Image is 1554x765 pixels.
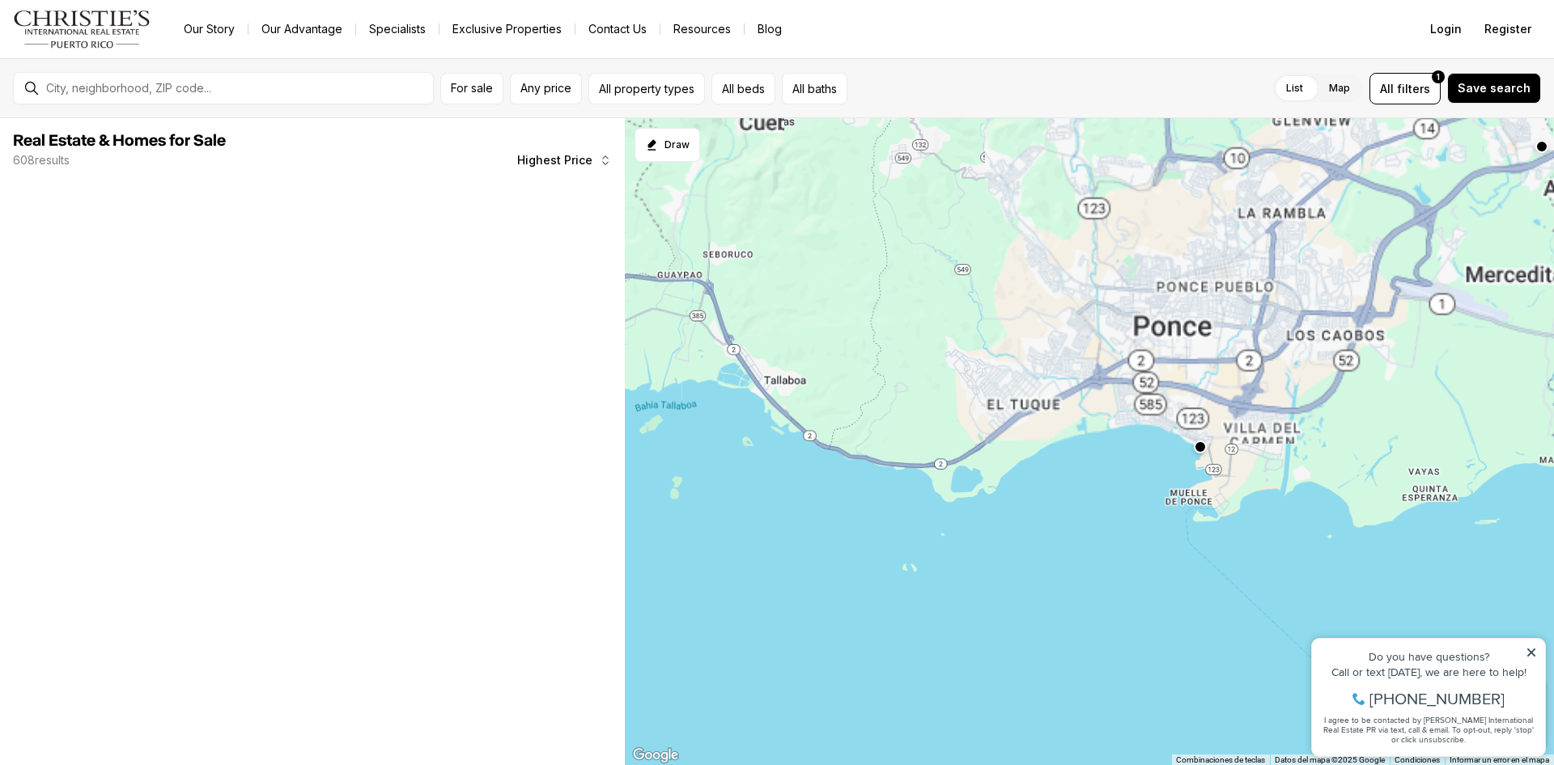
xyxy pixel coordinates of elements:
div: Call or text [DATE], we are here to help! [17,52,234,63]
button: Any price [510,73,582,104]
span: [PHONE_NUMBER] [66,76,202,92]
a: Our Story [171,18,248,40]
button: All property types [588,73,705,104]
button: Save search [1447,73,1541,104]
a: Specialists [356,18,439,40]
label: Map [1316,74,1363,103]
span: 1 [1437,70,1440,83]
a: Resources [660,18,744,40]
button: Allfilters1 [1369,73,1441,104]
span: Login [1430,23,1462,36]
img: logo [13,10,151,49]
span: filters [1397,80,1430,97]
span: I agree to be contacted by [PERSON_NAME] International Real Estate PR via text, call & email. To ... [20,100,231,130]
span: For sale [451,82,493,95]
button: Highest Price [507,144,622,176]
button: All beds [711,73,775,104]
button: Contact Us [575,18,660,40]
a: Exclusive Properties [439,18,575,40]
label: List [1273,74,1316,103]
p: 608 results [13,154,70,167]
span: All [1380,80,1394,97]
span: Real Estate & Homes for Sale [13,133,226,149]
span: Any price [520,82,571,95]
button: Login [1420,13,1471,45]
a: Blog [745,18,795,40]
span: Register [1484,23,1531,36]
button: For sale [440,73,503,104]
a: Our Advantage [248,18,355,40]
button: Register [1475,13,1541,45]
button: All baths [782,73,847,104]
div: Do you have questions? [17,36,234,48]
span: Highest Price [517,154,592,167]
button: Start drawing [635,128,700,162]
span: Save search [1458,82,1531,95]
span: Datos del mapa ©2025 Google [1275,755,1385,764]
